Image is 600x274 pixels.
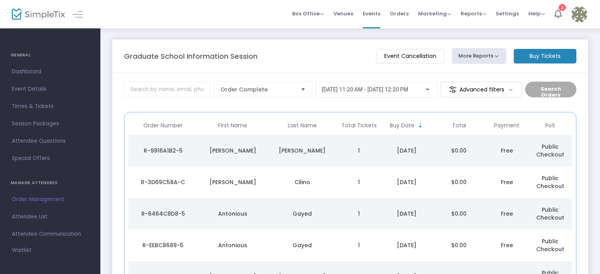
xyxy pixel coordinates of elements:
[270,210,335,218] div: Gayed
[298,82,309,97] button: Select
[461,10,486,17] span: Reports
[143,122,183,129] span: Order Number
[12,194,89,205] span: Order Management
[270,147,335,155] div: Ross
[501,147,513,155] span: Free
[130,241,196,249] div: R-EEBC8689-5
[390,4,409,24] span: Orders
[322,86,408,93] span: [DATE] 11:20 AM - [DATE] 12:20 PM
[130,210,196,218] div: R-6464C8D8-5
[383,178,431,186] div: 9/24/2025
[376,49,444,63] m-button: Event Cancellation
[501,210,513,218] span: Free
[337,198,380,229] td: 1
[337,166,380,198] td: 1
[501,178,513,186] span: Free
[288,122,317,129] span: Last Name
[363,4,380,24] span: Events
[383,147,431,155] div: 9/25/2025
[270,241,335,249] div: Gayed
[496,4,519,24] span: Settings
[130,178,196,186] div: R-3D69C58A-C
[536,174,564,190] span: Public Checkout
[12,119,89,129] span: Season Packages
[11,47,90,63] h4: GENERAL
[337,116,380,135] th: Total Tickets
[494,122,519,129] span: Payment
[433,229,485,261] td: $0.00
[270,178,335,186] div: Cilino
[433,135,485,166] td: $0.00
[383,210,431,218] div: 9/24/2025
[452,122,466,129] span: Total
[383,241,431,249] div: 9/24/2025
[559,4,566,11] div: 2
[12,67,89,77] span: Dashboard
[337,229,380,261] td: 1
[200,241,266,249] div: Antonious
[12,84,89,94] span: Event Details
[200,178,266,186] div: Angelo
[200,147,266,155] div: Jessica
[528,10,545,17] span: Help
[200,210,266,218] div: Antonious
[333,4,353,24] span: Venues
[536,237,564,253] span: Public Checkout
[12,101,89,112] span: Times & Tickets
[433,166,485,198] td: $0.00
[452,48,506,64] button: More Reports
[514,49,576,63] m-button: Buy Tickets
[449,86,457,93] img: filter
[433,198,485,229] td: $0.00
[218,122,247,129] span: First Name
[130,147,196,155] div: R-9916A1B2-5
[292,10,324,17] span: Box Office
[12,246,31,254] span: Waitlist
[536,143,564,158] span: Public Checkout
[12,229,89,239] span: Attendee Communication
[12,212,89,222] span: Attendee List
[501,241,513,249] span: Free
[390,122,415,129] span: Buy Date
[417,123,424,129] span: Sortable
[12,136,89,146] span: Attendee Questions
[545,122,555,129] span: PoS
[418,10,451,17] span: Marketing
[124,82,211,97] input: Search by name, email, phone, order number, ip address, or last 4 digits of card
[536,206,564,222] span: Public Checkout
[337,135,380,166] td: 1
[124,51,257,62] m-panel-title: Graduate School Information Session
[11,175,90,191] h4: MANAGE ATTENDEES
[441,82,522,97] m-button: Advanced filters
[220,86,294,93] span: Order Complete
[12,153,89,164] span: Special Offers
